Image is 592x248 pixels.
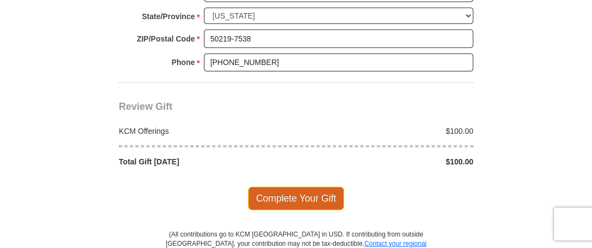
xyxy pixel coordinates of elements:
[113,126,297,137] div: KCM Offerings
[119,101,172,112] span: Review Gift
[172,55,195,70] strong: Phone
[248,187,345,210] span: Complete Your Gift
[142,9,195,24] strong: State/Province
[296,126,479,137] div: $100.00
[137,31,195,46] strong: ZIP/Postal Code
[113,156,297,167] div: Total Gift [DATE]
[296,156,479,167] div: $100.00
